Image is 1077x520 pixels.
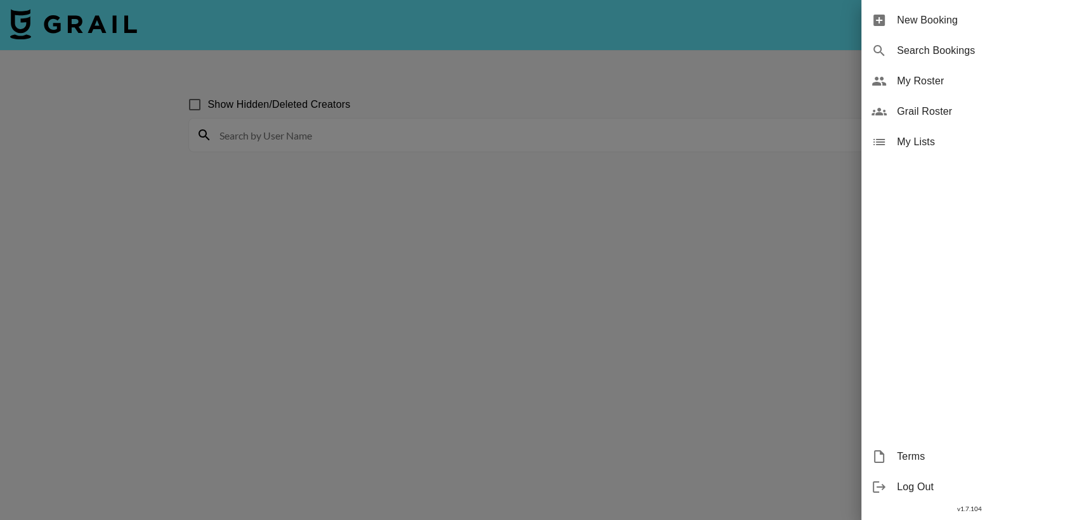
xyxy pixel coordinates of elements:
[861,441,1077,472] div: Terms
[861,502,1077,516] div: v 1.7.104
[897,449,1067,464] span: Terms
[897,479,1067,495] span: Log Out
[861,96,1077,127] div: Grail Roster
[897,134,1067,150] span: My Lists
[861,36,1077,66] div: Search Bookings
[861,5,1077,36] div: New Booking
[861,66,1077,96] div: My Roster
[897,104,1067,119] span: Grail Roster
[897,43,1067,58] span: Search Bookings
[897,74,1067,89] span: My Roster
[897,13,1067,28] span: New Booking
[861,472,1077,502] div: Log Out
[861,127,1077,157] div: My Lists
